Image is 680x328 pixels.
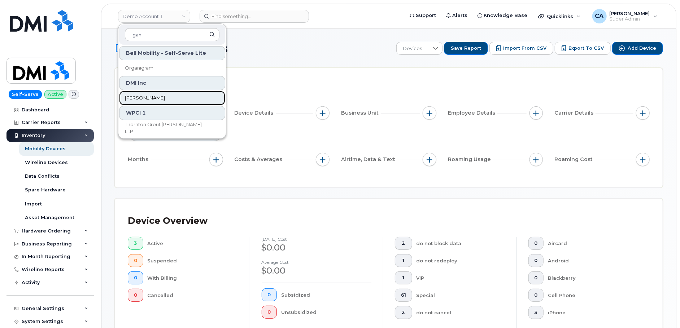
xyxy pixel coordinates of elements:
[451,45,481,52] span: Save Report
[128,212,208,230] div: Device Overview
[612,42,663,55] button: Add Device
[134,240,137,246] span: 3
[555,42,611,55] button: Export to CSV
[128,254,143,267] button: 0
[548,254,638,267] div: Android
[128,237,143,250] button: 3
[628,45,656,52] span: Add Device
[267,309,271,315] span: 0
[528,237,544,250] button: 0
[534,258,537,263] span: 0
[417,306,505,319] div: do not cancel
[119,61,225,75] a: Organigram
[119,76,225,90] div: DMI Inc
[534,292,537,298] span: 0
[125,28,219,41] input: Search
[395,306,412,319] button: 2
[448,109,497,117] span: Employee Details
[395,271,412,284] button: 1
[281,288,371,301] div: Subsidized
[262,265,372,277] div: $0.00
[448,156,493,163] span: Roaming Usage
[397,42,429,55] span: Devices
[554,109,596,117] span: Carrier Details
[534,240,537,246] span: 0
[444,42,488,55] button: Save Report
[395,254,412,267] button: 1
[401,310,406,315] span: 2
[281,306,371,319] div: Unsubsidized
[395,289,412,302] button: 61
[134,258,137,263] span: 0
[128,289,143,302] button: 0
[262,237,372,241] h4: [DATE] cost
[119,46,225,60] div: Bell Mobility - Self-Serve Lite
[341,156,397,163] span: Airtime, Data & Text
[395,237,412,250] button: 2
[548,271,638,284] div: Blackberry
[489,42,553,55] button: Import from CSV
[528,306,544,319] button: 3
[401,275,406,281] span: 1
[417,237,505,250] div: do not block data
[128,156,151,163] span: Months
[134,292,137,298] span: 0
[548,237,638,250] div: Aircard
[119,106,225,120] div: WPCI 1
[401,240,406,246] span: 2
[341,109,381,117] span: Business Unit
[125,65,153,72] span: Organigram
[235,156,285,163] span: Costs & Averages
[401,292,406,298] span: 61
[401,258,406,263] span: 1
[417,271,505,284] div: VIP
[548,289,638,302] div: Cell Phone
[119,91,225,105] a: [PERSON_NAME]
[148,237,238,250] div: Active
[417,254,505,267] div: do not redeploy
[262,241,372,254] div: $0.00
[148,271,238,284] div: With Billing
[534,310,537,315] span: 3
[548,306,638,319] div: iPhone
[262,260,372,265] h4: Average cost
[128,271,143,284] button: 0
[125,94,165,102] span: [PERSON_NAME]
[528,254,544,267] button: 0
[503,45,546,52] span: Import from CSV
[554,156,595,163] span: Roaming Cost
[148,254,238,267] div: Suspended
[528,289,544,302] button: 0
[148,289,238,302] div: Cancelled
[528,271,544,284] button: 0
[262,306,277,319] button: 0
[119,121,225,135] a: Thornton Grout [PERSON_NAME] LLP
[417,289,505,302] div: Special
[262,288,277,301] button: 0
[267,292,271,298] span: 0
[568,45,604,52] span: Export to CSV
[125,121,208,135] span: Thornton Grout [PERSON_NAME] LLP
[534,275,537,281] span: 0
[235,109,276,117] span: Device Details
[134,275,137,281] span: 0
